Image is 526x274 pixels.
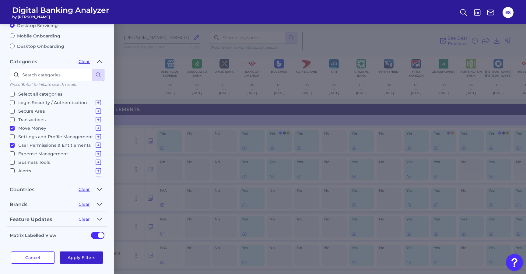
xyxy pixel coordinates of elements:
[18,116,102,123] p: Transactions
[10,82,104,87] p: Press ‘Enter’ to initiate search results
[10,202,74,207] div: Brands
[10,100,15,105] input: Login Security / Authentication
[10,216,74,222] div: Feature Updates
[95,142,102,149] button: User Permissions & Entitlements
[10,33,104,39] label: Mobile Onboarding
[18,107,102,115] p: Secure Area
[18,150,102,157] p: Expense Management
[10,126,15,131] input: Move Money
[18,167,102,174] p: Alerts
[10,117,15,122] input: Transactions
[95,150,102,157] button: Expense Management
[10,143,15,148] input: User Permissions & Entitlements
[95,133,102,140] button: Settings and Profile Management
[10,69,104,81] input: Search categories
[10,109,15,114] input: Secure Area
[60,251,103,264] button: Apply Filters
[10,33,15,38] input: Mobile Onboarding
[95,159,102,166] button: Business Tools
[18,90,62,98] p: Select all categories
[95,176,102,183] button: Product Journeys
[79,59,90,64] button: Clear
[18,125,102,132] p: Move Money
[79,187,90,192] button: Clear
[10,92,15,97] input: Select all categories
[95,107,102,115] button: Secure Area
[10,168,15,173] input: Alerts
[506,254,523,271] button: Open Resource Center
[10,233,56,238] label: Matrix Labelled View
[79,216,90,222] button: Clear
[18,99,102,106] p: Login Security / Authentication
[11,251,55,264] button: Cancel
[10,44,104,49] label: Desktop Onboarding
[10,44,15,48] input: Desktop Onboarding
[18,176,102,183] p: Product Journeys
[10,23,104,28] label: Desktop Servicing
[95,116,102,123] button: Transactions
[95,167,102,174] button: Alerts
[18,142,102,149] p: User Permissions & Entitlements
[18,133,102,140] p: Settings and Profile Management
[12,15,109,19] span: by [PERSON_NAME]
[10,187,74,192] div: Countries
[12,5,109,15] span: Digital Banking Analyzer
[95,125,102,132] button: Move Money
[10,151,15,156] input: Expense Management
[503,7,514,18] button: ES
[10,23,15,28] input: Desktop Servicing
[79,202,90,207] button: Clear
[10,59,74,65] div: Categories
[10,134,15,139] input: Settings and Profile Management
[10,160,15,165] input: Business Tools
[95,99,102,106] button: Login Security / Authentication
[18,159,102,166] p: Business Tools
